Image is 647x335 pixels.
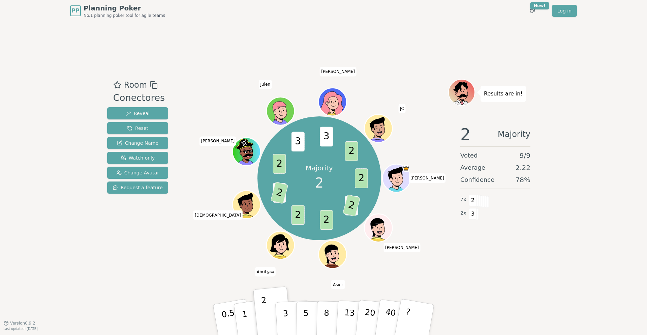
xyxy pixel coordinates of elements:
[70,3,165,18] a: PPPlanning PokerNo.1 planning poker tool for agile teams
[3,320,35,326] button: Version0.9.2
[113,184,163,191] span: Request a feature
[331,280,345,289] span: Click to change your name
[127,125,148,132] span: Reset
[84,3,165,13] span: Planning Poker
[291,205,305,225] span: 2
[320,127,333,147] span: 3
[343,194,361,217] span: 2
[460,196,466,203] span: 7 x
[124,79,147,91] span: Room
[84,13,165,18] span: No.1 planning poker tool for agile teams
[107,137,168,149] button: Change Name
[107,167,168,179] button: Change Avatar
[259,80,272,89] span: Click to change your name
[107,107,168,119] button: Reveal
[117,140,158,146] span: Change Name
[460,163,485,172] span: Average
[261,296,270,332] p: 2
[3,327,38,331] span: Last updated: [DATE]
[107,182,168,194] button: Request a feature
[355,168,368,188] span: 2
[116,169,159,176] span: Change Avatar
[126,110,150,117] span: Reveal
[460,151,478,160] span: Voted
[530,2,549,9] div: New!
[460,175,494,185] span: Confidence
[516,175,530,185] span: 78 %
[319,67,357,77] span: Click to change your name
[409,173,446,183] span: Click to change your name
[306,163,333,173] p: Majority
[469,208,477,220] span: 3
[271,182,288,204] span: 2
[121,155,155,161] span: Watch only
[552,5,577,17] a: Log in
[498,126,530,142] span: Majority
[255,267,276,277] span: Click to change your name
[273,154,286,174] span: 2
[460,126,471,142] span: 2
[484,89,523,99] p: Results are in!
[71,7,79,15] span: PP
[520,151,530,160] span: 9 / 9
[315,173,323,193] span: 2
[113,79,121,91] button: Add as favourite
[266,271,274,274] span: (you)
[268,232,294,258] button: Click to change your avatar
[383,243,421,252] span: Click to change your name
[515,163,530,172] span: 2.22
[291,132,305,152] span: 3
[10,320,35,326] span: Version 0.9.2
[107,122,168,134] button: Reset
[193,211,242,220] span: Click to change your name
[469,195,477,206] span: 2
[107,152,168,164] button: Watch only
[398,104,406,113] span: Click to change your name
[345,141,358,161] span: 2
[526,5,538,17] button: New!
[199,137,237,146] span: Click to change your name
[460,210,466,217] span: 2 x
[113,91,165,105] div: Conectores
[403,165,410,172] span: Juan is the host
[320,210,333,230] span: 2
